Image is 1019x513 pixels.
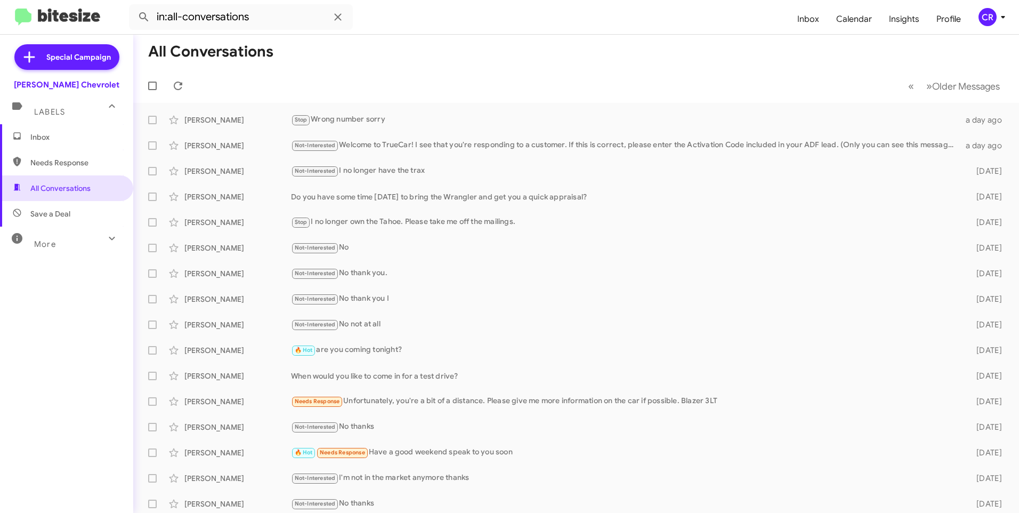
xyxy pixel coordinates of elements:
div: [PERSON_NAME] [184,140,291,151]
div: [PERSON_NAME] [184,294,291,304]
span: Stop [295,116,308,123]
div: [DATE] [959,243,1010,253]
div: [DATE] [959,319,1010,330]
span: Not-Interested [295,244,336,251]
div: [DATE] [959,217,1010,228]
div: No thank you I [291,293,959,305]
a: Calendar [828,4,880,35]
span: Needs Response [320,449,365,456]
div: [PERSON_NAME] [184,319,291,330]
div: [PERSON_NAME] [184,191,291,202]
nav: Page navigation example [902,75,1006,97]
div: [PERSON_NAME] [184,447,291,458]
div: [PERSON_NAME] [184,243,291,253]
div: Wrong number sorry [291,114,959,126]
a: Profile [928,4,969,35]
div: [DATE] [959,166,1010,177]
div: I'm not in the market anymore thanks [291,472,959,484]
span: Not-Interested [295,295,336,302]
span: » [926,79,932,93]
div: No thanks [291,498,959,510]
div: [PERSON_NAME] [184,473,291,484]
span: Labels [34,107,65,117]
h1: All Conversations [148,43,273,60]
span: Not-Interested [295,270,336,277]
div: No thank you. [291,267,959,279]
span: Not-Interested [295,167,336,174]
input: Search [129,4,353,30]
a: Special Campaign [14,44,119,70]
div: I no longer own the Tahoe. Please take me off the mailings. [291,216,959,228]
div: [PERSON_NAME] [184,345,291,356]
button: Previous [902,75,920,97]
div: [PERSON_NAME] [184,396,291,407]
div: Do you have some time [DATE] to bring the Wrangler and get you a quick appraisal? [291,191,959,202]
span: Not-Interested [295,475,336,482]
div: [DATE] [959,396,1010,407]
span: Not-Interested [295,423,336,430]
span: 🔥 Hot [295,449,313,456]
button: Next [920,75,1006,97]
div: [PERSON_NAME] Chevrolet [14,79,119,90]
div: [PERSON_NAME] [184,499,291,509]
span: Stop [295,219,308,226]
div: No not at all [291,318,959,331]
span: 🔥 Hot [295,347,313,354]
div: [PERSON_NAME] [184,166,291,177]
div: [DATE] [959,345,1010,356]
div: Welcome to TrueCar! I see that you're responding to a customer. If this is correct, please enter ... [291,139,959,151]
div: No thanks [291,421,959,433]
a: Insights [880,4,928,35]
div: [DATE] [959,473,1010,484]
div: [DATE] [959,371,1010,381]
div: [PERSON_NAME] [184,422,291,432]
div: [DATE] [959,294,1010,304]
div: CR [978,8,997,26]
span: Save a Deal [30,209,70,219]
span: More [34,239,56,249]
div: I no longer have the trax [291,165,959,177]
div: Have a good weekend speak to you soon [291,446,959,459]
span: Not-Interested [295,142,336,149]
span: Not-Interested [295,500,336,507]
div: a day ago [959,115,1010,125]
button: CR [969,8,1007,26]
span: Not-Interested [295,321,336,328]
div: When would you like to come in for a test drive? [291,371,959,381]
div: No [291,242,959,254]
span: « [908,79,914,93]
div: a day ago [959,140,1010,151]
a: Inbox [789,4,828,35]
div: [PERSON_NAME] [184,268,291,279]
span: Special Campaign [46,52,111,62]
span: Needs Response [295,398,340,405]
div: Unfortunately, you're a bit of a distance. Please give me more information on the car if possible... [291,395,959,407]
div: [PERSON_NAME] [184,217,291,228]
span: Older Messages [932,81,1000,92]
span: Inbox [30,132,121,142]
div: [DATE] [959,191,1010,202]
span: Needs Response [30,157,121,168]
div: [DATE] [959,447,1010,458]
div: [DATE] [959,268,1010,279]
span: All Conversations [30,183,91,194]
div: are you coming tonight? [291,344,959,356]
div: [PERSON_NAME] [184,115,291,125]
div: [PERSON_NAME] [184,371,291,381]
div: [DATE] [959,499,1010,509]
div: [DATE] [959,422,1010,432]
